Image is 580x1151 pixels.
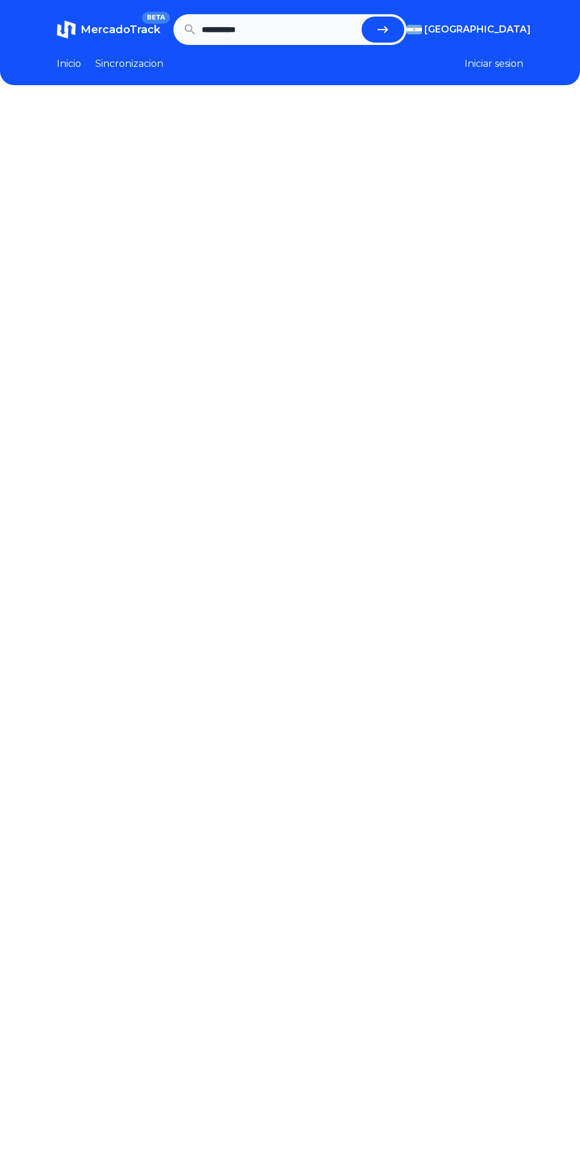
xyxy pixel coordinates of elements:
a: Sincronizacion [95,57,163,71]
span: [GEOGRAPHIC_DATA] [424,22,531,37]
a: Inicio [57,57,81,71]
button: [GEOGRAPHIC_DATA] [407,22,523,37]
img: Argentina [407,25,422,34]
button: Iniciar sesion [465,57,523,71]
span: BETA [142,12,170,24]
img: MercadoTrack [57,20,76,39]
span: MercadoTrack [80,23,160,36]
a: MercadoTrackBETA [57,20,160,39]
